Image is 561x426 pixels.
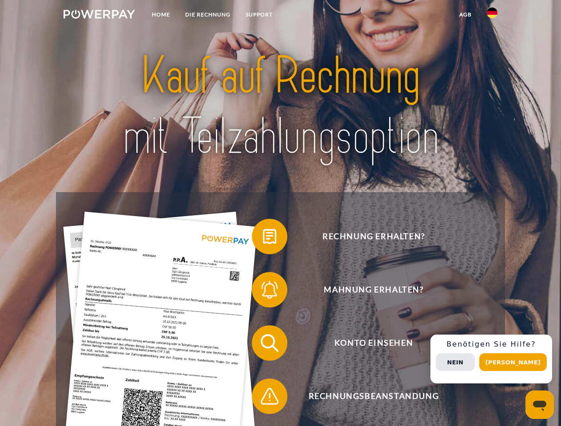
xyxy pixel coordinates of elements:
span: Rechnung erhalten? [265,219,482,254]
img: logo-powerpay-white.svg [64,10,135,19]
a: agb [452,7,479,23]
button: Mahnung erhalten? [252,272,483,308]
a: SUPPORT [238,7,280,23]
img: qb_bill.svg [259,225,281,248]
img: qb_bell.svg [259,279,281,301]
span: Rechnungsbeanstandung [265,379,482,414]
button: Nein [436,353,475,371]
button: [PERSON_NAME] [479,353,547,371]
img: title-powerpay_de.svg [85,43,476,170]
button: Rechnungsbeanstandung [252,379,483,414]
span: Konto einsehen [265,325,482,361]
img: qb_warning.svg [259,385,281,407]
button: Rechnung erhalten? [252,219,483,254]
div: Schnellhilfe [430,335,552,383]
iframe: Schaltfläche zum Öffnen des Messaging-Fensters [525,390,554,419]
a: DIE RECHNUNG [178,7,238,23]
img: qb_search.svg [259,332,281,354]
h3: Benötigen Sie Hilfe? [436,340,547,349]
img: de [487,8,497,18]
button: Konto einsehen [252,325,483,361]
a: Home [144,7,178,23]
span: Mahnung erhalten? [265,272,482,308]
